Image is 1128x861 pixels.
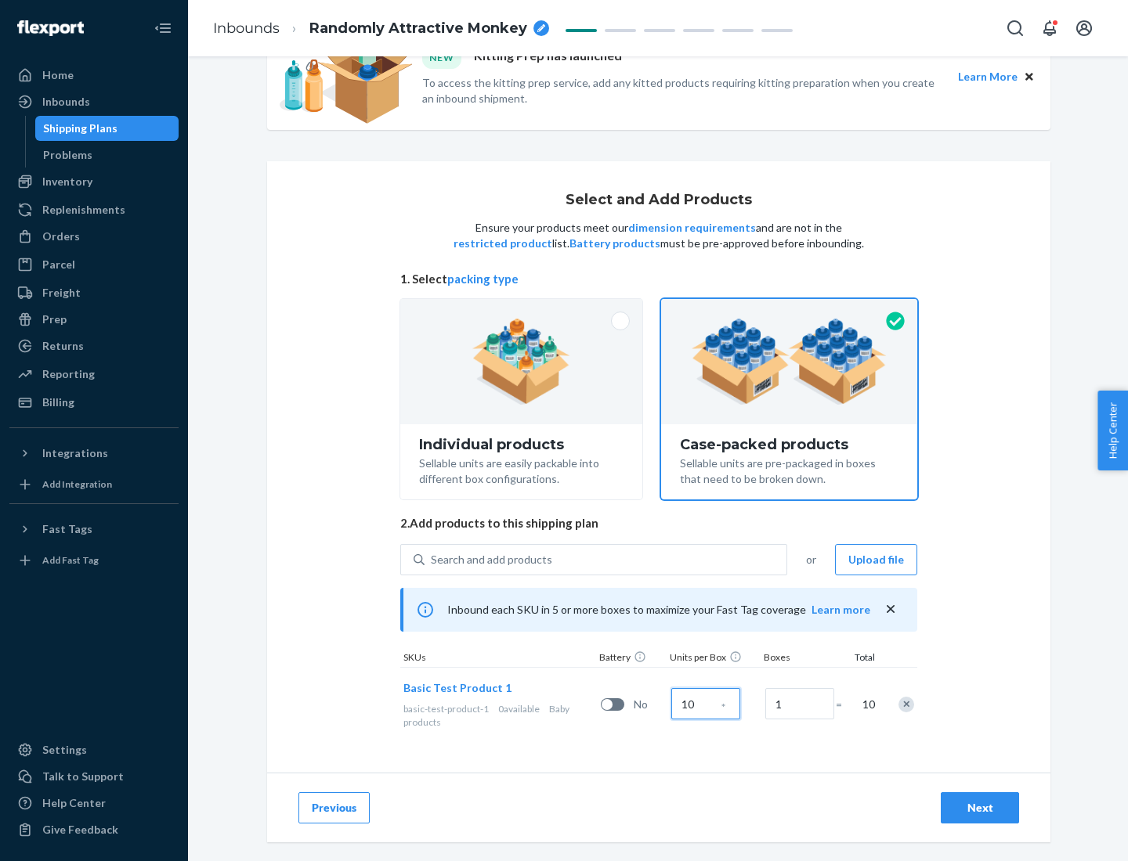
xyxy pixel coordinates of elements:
[634,697,665,712] span: No
[859,697,875,712] span: 10
[566,193,752,208] h1: Select and Add Products
[42,553,99,567] div: Add Fast Tag
[628,220,756,236] button: dimension requirements
[42,229,80,244] div: Orders
[422,47,461,68] div: NEW
[298,792,370,823] button: Previous
[422,75,944,106] p: To access the kitting prep service, add any kitted products requiring kitting preparation when yo...
[941,792,1019,823] button: Next
[9,307,179,332] a: Prep
[42,338,84,354] div: Returns
[1034,13,1065,44] button: Open notifications
[17,20,84,36] img: Flexport logo
[42,521,92,537] div: Fast Tags
[9,333,179,358] a: Returns
[9,252,179,277] a: Parcel
[400,515,917,531] span: 2. Add products to this shipping plan
[403,703,489,715] span: basic-test-product-1
[1000,13,1031,44] button: Open Search Box
[1097,391,1128,470] button: Help Center
[42,366,95,382] div: Reporting
[472,319,570,405] img: individual-pack.facf35554cb0f1810c75b2bd6df2d64e.png
[403,681,512,694] span: Basic Test Product 1
[761,650,839,667] div: Boxes
[569,236,660,251] button: Battery products
[9,169,179,194] a: Inventory
[812,602,870,618] button: Learn more
[680,452,898,487] div: Sellable units are pre-packaged in boxes that need to be broken down.
[400,588,917,632] div: Inbound each SKU in 5 or more boxes to maximize your Fast Tag coverage
[1021,68,1038,85] button: Close
[447,271,519,287] button: packing type
[42,394,74,410] div: Billing
[1068,13,1100,44] button: Open account menu
[147,13,179,44] button: Close Navigation
[9,390,179,415] a: Billing
[431,552,552,567] div: Search and add products
[667,650,761,667] div: Units per Box
[42,742,87,758] div: Settings
[403,702,595,729] div: Baby products
[9,197,179,222] a: Replenishments
[806,552,816,567] span: or
[839,650,878,667] div: Total
[692,319,887,405] img: case-pack.59cecea509d18c883b923b81aeac6d0b.png
[9,89,179,114] a: Inbounds
[42,312,67,327] div: Prep
[400,650,596,667] div: SKUs
[9,441,179,466] button: Integrations
[9,817,179,842] button: Give Feedback
[9,764,179,789] a: Talk to Support
[42,202,125,218] div: Replenishments
[958,68,1018,85] button: Learn More
[213,20,280,37] a: Inbounds
[42,257,75,272] div: Parcel
[765,688,834,719] input: Number of boxes
[498,703,540,715] span: 0 available
[835,544,917,575] button: Upload file
[42,769,124,784] div: Talk to Support
[43,121,117,136] div: Shipping Plans
[42,445,108,461] div: Integrations
[42,285,81,301] div: Freight
[9,224,179,249] a: Orders
[954,800,1006,816] div: Next
[42,795,106,811] div: Help Center
[474,47,622,68] p: Kitting Prep has launched
[42,477,112,491] div: Add Integration
[9,737,179,762] a: Settings
[400,271,917,287] span: 1. Select
[9,517,179,542] button: Fast Tags
[309,19,527,39] span: Randomly Attractive Monkey
[42,67,74,83] div: Home
[454,236,552,251] button: restricted product
[452,220,866,251] p: Ensure your products meet our and are not in the list. must be pre-approved before inbounding.
[596,650,667,667] div: Battery
[35,142,179,168] a: Problems
[9,280,179,305] a: Freight
[680,437,898,452] div: Case-packed products
[671,688,740,719] input: Case Quantity
[42,822,118,838] div: Give Feedback
[9,472,179,497] a: Add Integration
[419,437,624,452] div: Individual products
[35,116,179,141] a: Shipping Plans
[201,5,562,52] ol: breadcrumbs
[9,791,179,816] a: Help Center
[836,697,851,712] span: =
[9,63,179,88] a: Home
[403,680,512,696] button: Basic Test Product 1
[419,452,624,487] div: Sellable units are easily packable into different box configurations.
[883,601,898,618] button: close
[42,174,92,189] div: Inventory
[9,548,179,573] a: Add Fast Tag
[43,147,92,163] div: Problems
[42,94,90,110] div: Inbounds
[898,697,914,712] div: Remove Item
[9,362,179,387] a: Reporting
